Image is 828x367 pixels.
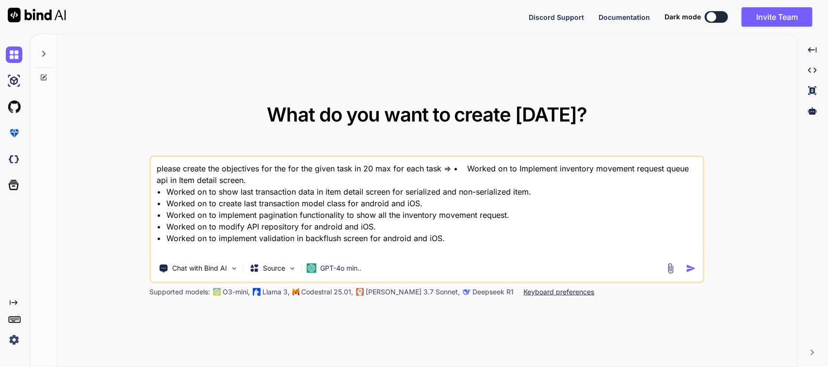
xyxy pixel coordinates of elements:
img: settings [6,332,22,348]
p: GPT-4o min.. [321,263,362,273]
img: Pick Models [289,264,297,273]
img: attachment [665,263,676,274]
button: Invite Team [742,7,812,27]
p: Source [263,263,286,273]
img: Llama2 [253,288,261,296]
p: Codestral 25.01, [302,287,354,297]
img: GPT-4o mini [307,263,317,273]
img: githubLight [6,99,22,115]
p: [PERSON_NAME] 3.7 Sonnet, [366,287,460,297]
img: GPT-4 [213,288,221,296]
p: Llama 3, [263,287,290,297]
img: Pick Tools [230,264,239,273]
img: darkCloudIdeIcon [6,151,22,168]
button: Discord Support [529,12,584,22]
p: Chat with Bind AI [173,263,227,273]
span: Dark mode [665,12,701,22]
p: Supported models: [150,287,211,297]
span: What do you want to create [DATE]? [267,103,587,126]
img: icon [686,263,696,274]
img: claude [357,288,364,296]
img: Bind AI [8,8,66,22]
img: Mistral-AI [293,289,300,295]
p: O3-mini, [223,287,250,297]
p: Deepseek R1 [473,287,514,297]
textarea: please create the objectives for the for the given task in 20 max for each task => • Worked on to... [151,157,703,256]
span: Documentation [599,13,650,21]
button: Documentation [599,12,650,22]
p: Keyboard preferences [524,287,595,297]
span: Discord Support [529,13,584,21]
img: ai-studio [6,73,22,89]
img: claude [463,288,471,296]
img: chat [6,46,22,63]
img: premium [6,125,22,141]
